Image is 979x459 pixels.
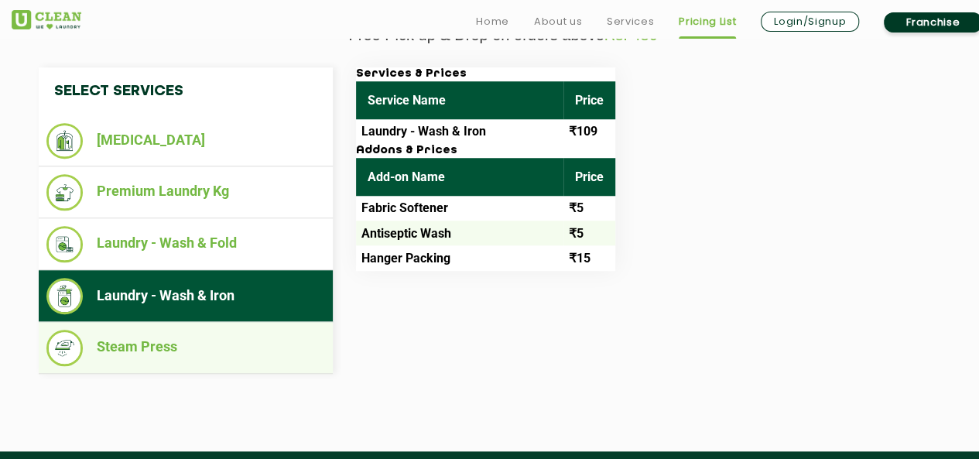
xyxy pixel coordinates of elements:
[563,119,615,144] td: ₹109
[39,67,333,115] h4: Select Services
[46,174,325,211] li: Premium Laundry Kg
[46,226,325,262] li: Laundry - Wash & Fold
[563,245,615,270] td: ₹15
[356,196,563,221] td: Fabric Softener
[46,330,325,366] li: Steam Press
[476,12,509,31] a: Home
[46,330,83,366] img: Steam Press
[563,221,615,245] td: ₹5
[356,67,615,81] h3: Services & Prices
[679,12,736,31] a: Pricing List
[46,278,83,314] img: Laundry - Wash & Iron
[356,221,563,245] td: Antiseptic Wash
[356,144,615,158] h3: Addons & Prices
[761,12,859,32] a: Login/Signup
[46,174,83,211] img: Premium Laundry Kg
[563,196,615,221] td: ₹5
[534,12,582,31] a: About us
[46,226,83,262] img: Laundry - Wash & Fold
[12,10,81,29] img: UClean Laundry and Dry Cleaning
[356,158,563,196] th: Add-on Name
[563,158,615,196] th: Price
[356,245,563,270] td: Hanger Packing
[46,123,83,159] img: Dry Cleaning
[46,278,325,314] li: Laundry - Wash & Iron
[563,81,615,119] th: Price
[356,119,563,144] td: Laundry - Wash & Iron
[46,123,325,159] li: [MEDICAL_DATA]
[356,81,563,119] th: Service Name
[607,12,654,31] a: Services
